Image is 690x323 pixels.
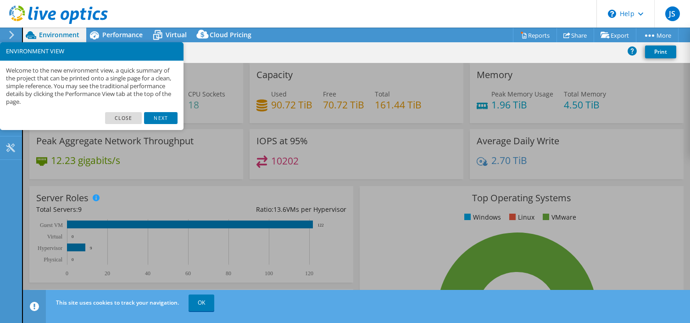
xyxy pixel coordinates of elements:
[608,10,616,18] svg: \n
[556,28,594,42] a: Share
[189,295,214,311] a: OK
[665,6,680,21] span: JS
[513,28,557,42] a: Reports
[636,28,679,42] a: More
[105,112,142,124] a: Close
[144,112,177,124] a: Next
[6,48,178,54] h3: ENVIRONMENT VIEW
[645,45,676,58] a: Print
[210,30,251,39] span: Cloud Pricing
[166,30,187,39] span: Virtual
[39,30,79,39] span: Environment
[102,30,143,39] span: Performance
[6,67,178,106] p: Welcome to the new environment view, a quick summary of the project that can be printed onto a si...
[56,299,179,306] span: This site uses cookies to track your navigation.
[594,28,636,42] a: Export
